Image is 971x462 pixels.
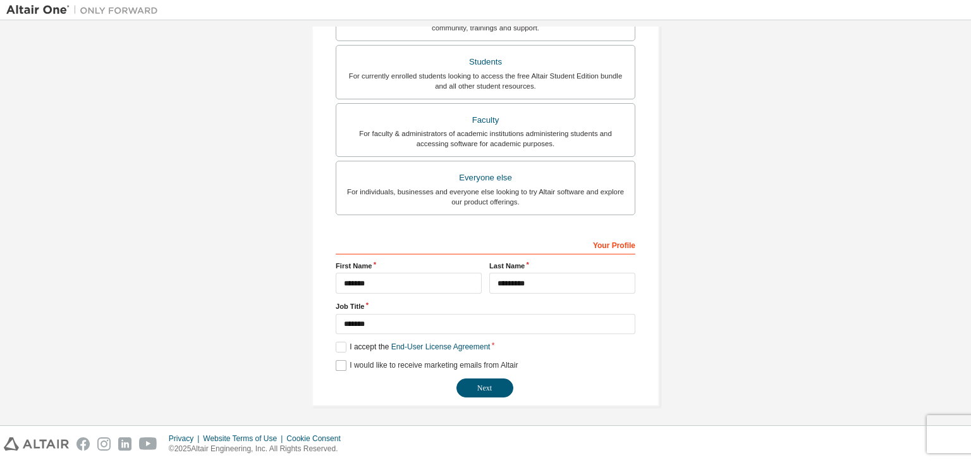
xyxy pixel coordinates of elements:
[76,437,90,451] img: facebook.svg
[139,437,157,451] img: youtube.svg
[489,261,635,271] label: Last Name
[344,71,627,91] div: For currently enrolled students looking to access the free Altair Student Edition bundle and all ...
[344,187,627,207] div: For individuals, businesses and everyone else looking to try Altair software and explore our prod...
[203,434,286,444] div: Website Terms of Use
[336,301,635,311] label: Job Title
[344,169,627,187] div: Everyone else
[336,234,635,254] div: Your Profile
[4,437,69,451] img: altair_logo.svg
[344,53,627,71] div: Students
[286,434,348,444] div: Cookie Consent
[336,261,482,271] label: First Name
[336,360,518,371] label: I would like to receive marketing emails from Altair
[344,128,627,149] div: For faculty & administrators of academic institutions administering students and accessing softwa...
[169,434,203,444] div: Privacy
[336,342,490,353] label: I accept the
[456,378,513,397] button: Next
[97,437,111,451] img: instagram.svg
[169,444,348,454] p: © 2025 Altair Engineering, Inc. All Rights Reserved.
[391,342,491,351] a: End-User License Agreement
[118,437,131,451] img: linkedin.svg
[344,111,627,129] div: Faculty
[6,4,164,16] img: Altair One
